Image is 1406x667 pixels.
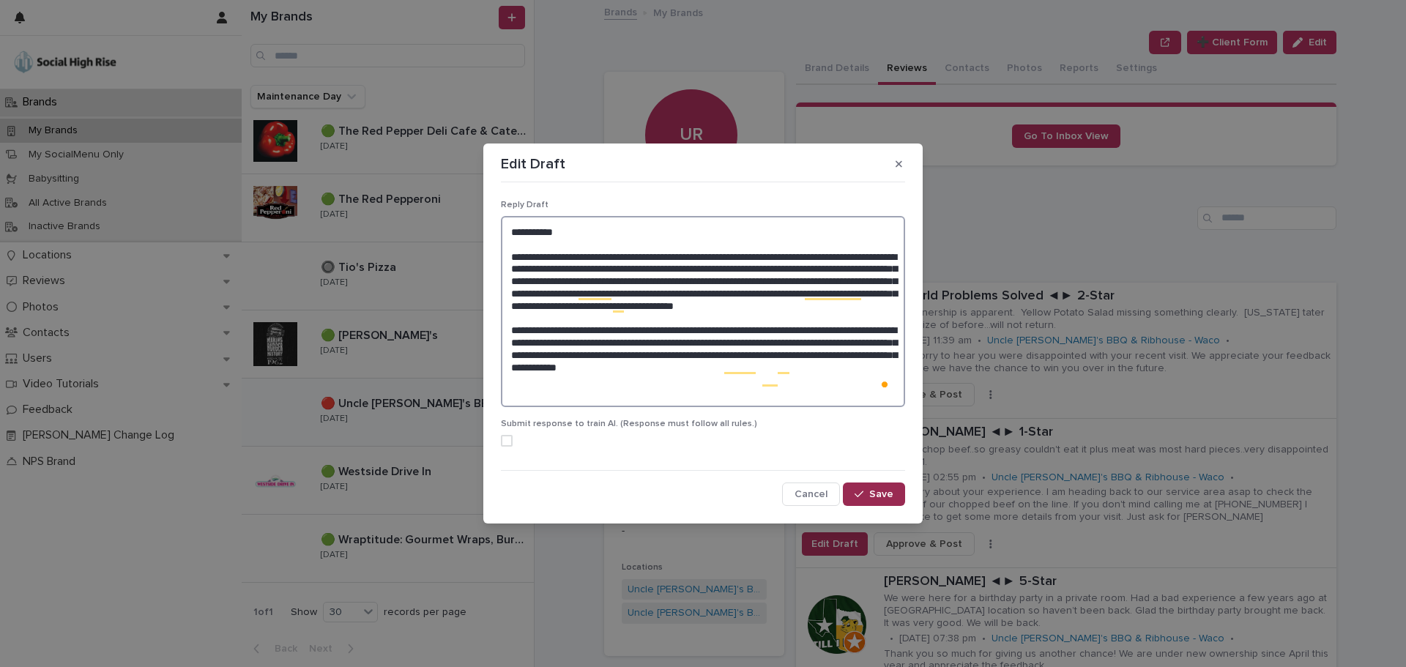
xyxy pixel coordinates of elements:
span: Save [869,489,893,499]
button: Cancel [782,482,840,506]
textarea: To enrich screen reader interactions, please activate Accessibility in Grammarly extension settings [501,216,905,407]
button: Save [843,482,905,506]
span: Cancel [795,489,827,499]
span: Submit response to train AI. (Response must follow all rules.) [501,420,757,428]
span: Reply Draft [501,201,548,209]
p: Edit Draft [501,155,565,173]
